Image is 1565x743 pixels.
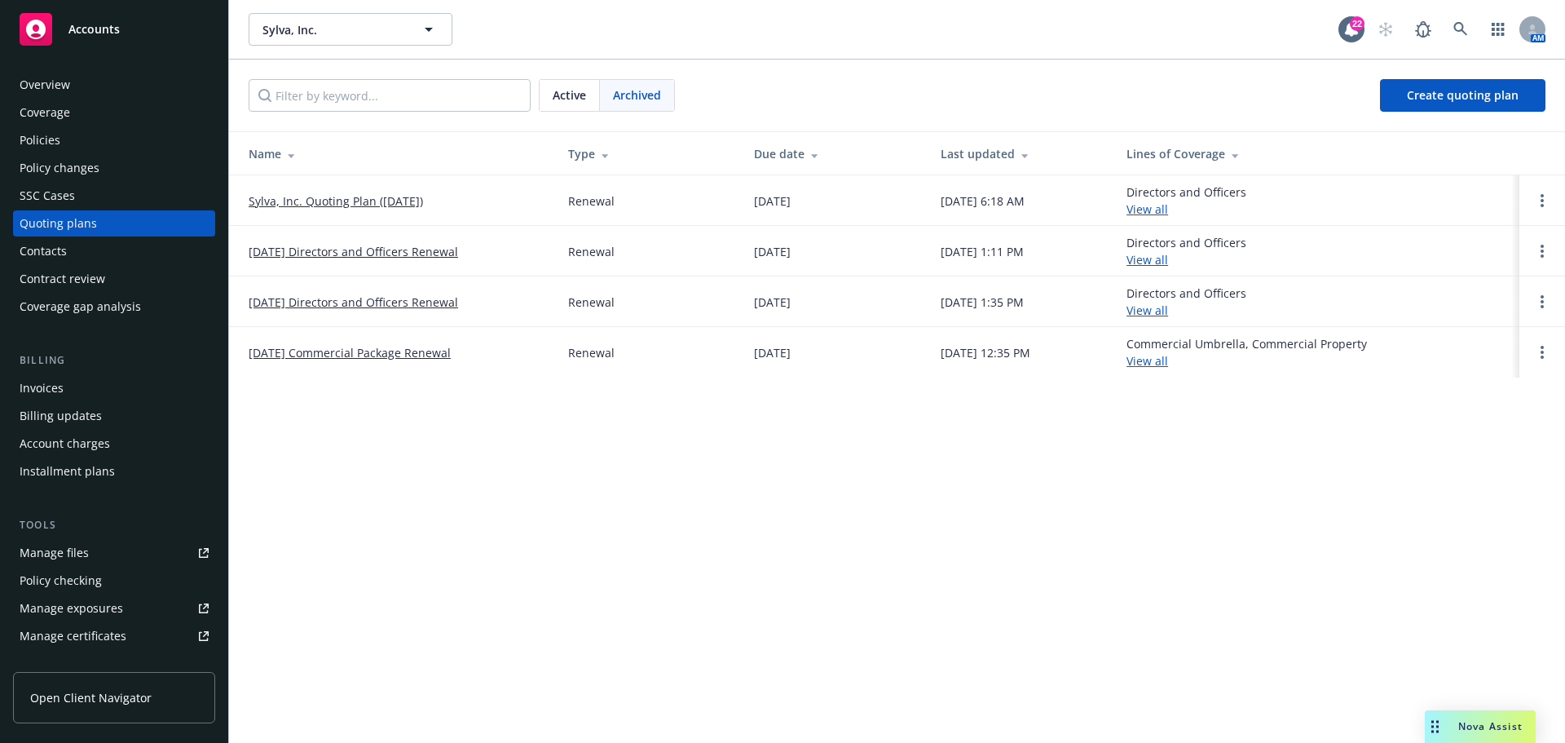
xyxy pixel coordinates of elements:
div: [DATE] [754,344,791,361]
div: Policy checking [20,568,102,594]
span: Nova Assist [1458,719,1523,733]
a: Manage files [13,540,215,566]
span: Open Client Navigator [30,689,152,706]
a: Billing updates [13,403,215,429]
div: Lines of Coverage [1126,145,1506,162]
div: Last updated [941,145,1100,162]
div: Due date [754,145,914,162]
a: Create quoting plan [1380,79,1545,112]
a: Invoices [13,375,215,401]
div: Policies [20,127,60,153]
div: Quoting plans [20,210,97,237]
div: Name [249,145,542,162]
button: Sylva, Inc. [249,13,452,46]
div: Tools [13,517,215,533]
a: Switch app [1482,13,1514,46]
a: [DATE] Directors and Officers Renewal [249,243,458,260]
a: Quoting plans [13,210,215,237]
div: Renewal [568,192,615,210]
a: Start snowing [1369,13,1402,46]
div: Renewal [568,243,615,260]
div: Manage claims [20,651,102,677]
a: Sylva, Inc. Quoting Plan ([DATE]) [249,192,423,210]
a: Open options [1532,292,1552,312]
span: Create quoting plan [1407,87,1519,103]
div: [DATE] 1:11 PM [941,243,1024,260]
a: Policy changes [13,155,215,181]
div: 22 [1350,16,1364,31]
a: Installment plans [13,458,215,484]
a: Account charges [13,431,215,457]
a: Manage exposures [13,595,215,621]
a: Open options [1532,191,1552,210]
div: Billing updates [20,403,102,429]
div: Coverage [20,100,70,126]
div: [DATE] [754,294,791,311]
div: [DATE] [754,243,791,260]
div: Overview [20,72,70,98]
span: Active [553,86,586,104]
div: [DATE] [754,192,791,210]
a: Open options [1532,343,1552,362]
div: [DATE] 12:35 PM [941,344,1030,361]
a: Overview [13,72,215,98]
div: Renewal [568,294,615,311]
a: Policy checking [13,568,215,594]
a: Accounts [13,7,215,52]
div: Directors and Officers [1126,184,1246,218]
div: Billing [13,352,215,369]
a: View all [1126,303,1168,318]
div: [DATE] 6:18 AM [941,192,1025,210]
div: Manage certificates [20,623,126,649]
a: Manage claims [13,651,215,677]
a: View all [1126,353,1168,369]
div: Contacts [20,238,67,264]
div: Invoices [20,375,64,401]
span: Accounts [68,23,120,36]
a: Search [1444,13,1477,46]
div: Type [568,145,728,162]
a: Open options [1532,241,1552,261]
a: SSC Cases [13,183,215,209]
span: Archived [613,86,661,104]
div: Manage exposures [20,595,123,621]
div: Installment plans [20,458,115,484]
input: Filter by keyword... [249,79,531,112]
a: Coverage [13,100,215,126]
a: [DATE] Directors and Officers Renewal [249,294,458,311]
div: Account charges [20,431,110,457]
div: Directors and Officers [1126,285,1246,319]
a: View all [1126,252,1168,268]
div: Commercial Umbrella, Commercial Property [1126,335,1367,369]
a: Contacts [13,238,215,264]
div: Renewal [568,344,615,361]
div: Manage files [20,540,89,566]
a: View all [1126,201,1168,217]
a: Manage certificates [13,623,215,649]
div: [DATE] 1:35 PM [941,294,1024,311]
div: Coverage gap analysis [20,294,141,320]
span: Sylva, Inc. [262,21,403,38]
a: Policies [13,127,215,153]
div: Directors and Officers [1126,234,1246,268]
div: Contract review [20,266,105,292]
a: Report a Bug [1407,13,1439,46]
a: Coverage gap analysis [13,294,215,320]
div: Drag to move [1425,710,1445,743]
div: SSC Cases [20,183,75,209]
div: Policy changes [20,155,99,181]
a: Contract review [13,266,215,292]
a: [DATE] Commercial Package Renewal [249,344,451,361]
button: Nova Assist [1425,710,1536,743]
